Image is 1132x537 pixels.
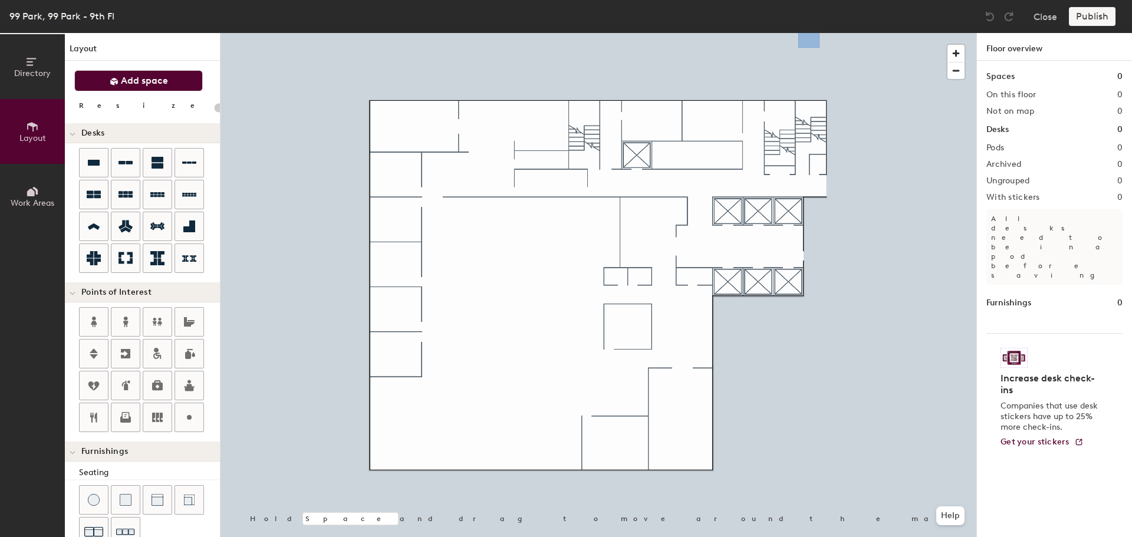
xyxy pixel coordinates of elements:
[986,123,1009,136] h1: Desks
[1117,143,1123,153] h2: 0
[88,494,100,506] img: Stool
[74,70,203,91] button: Add space
[986,209,1123,285] p: All desks need to be in a pod before saving
[986,296,1031,309] h1: Furnishings
[79,485,108,515] button: Stool
[14,68,51,78] span: Directory
[986,176,1030,186] h2: Ungrouped
[977,33,1132,61] h1: Floor overview
[81,288,152,297] span: Points of Interest
[1001,437,1070,447] span: Get your stickers
[1117,107,1123,116] h2: 0
[986,107,1034,116] h2: Not on map
[143,485,172,515] button: Couch (middle)
[1034,7,1057,26] button: Close
[1117,90,1123,100] h2: 0
[65,42,220,61] h1: Layout
[1117,123,1123,136] h1: 0
[81,129,104,138] span: Desks
[986,90,1036,100] h2: On this floor
[11,198,54,208] span: Work Areas
[1117,193,1123,202] h2: 0
[175,485,204,515] button: Couch (corner)
[984,11,996,22] img: Undo
[152,494,163,506] img: Couch (middle)
[986,193,1040,202] h2: With stickers
[936,506,965,525] button: Help
[79,101,209,110] div: Resize
[1117,296,1123,309] h1: 0
[183,494,195,506] img: Couch (corner)
[9,9,114,24] div: 99 Park, 99 Park - 9th Fl
[1117,160,1123,169] h2: 0
[1001,373,1101,396] h4: Increase desk check-ins
[79,466,220,479] div: Seating
[986,70,1015,83] h1: Spaces
[1001,437,1084,447] a: Get your stickers
[1003,11,1015,22] img: Redo
[1117,70,1123,83] h1: 0
[1117,176,1123,186] h2: 0
[986,160,1021,169] h2: Archived
[1001,348,1028,368] img: Sticker logo
[1001,401,1101,433] p: Companies that use desk stickers have up to 25% more check-ins.
[120,494,131,506] img: Cushion
[111,485,140,515] button: Cushion
[121,75,168,87] span: Add space
[19,133,46,143] span: Layout
[986,143,1004,153] h2: Pods
[81,447,128,456] span: Furnishings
